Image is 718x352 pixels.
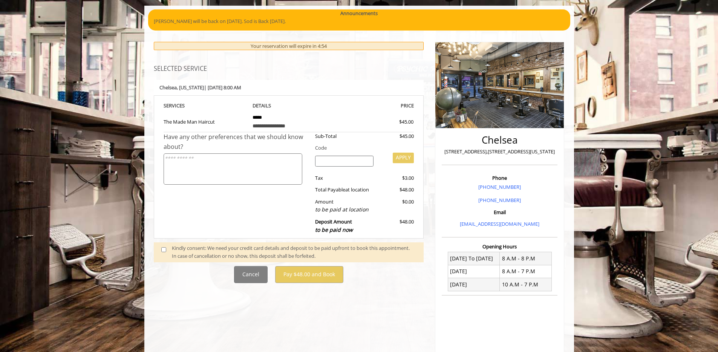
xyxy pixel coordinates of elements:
div: to be paid at location [315,205,374,214]
h3: Email [444,210,556,215]
div: $0.00 [379,198,414,214]
div: $45.00 [379,132,414,140]
a: [PHONE_NUMBER] [478,197,521,204]
td: The Made Man Haircut [164,110,247,132]
div: $48.00 [379,186,414,194]
th: DETAILS [247,101,331,110]
b: Announcements [340,9,378,17]
td: [DATE] [448,265,500,278]
td: 8 A.M - 8 P.M [500,252,552,265]
div: Kindly consent: We need your credit card details and deposit to be paid upfront to book this appo... [172,244,416,260]
b: Deposit Amount [315,218,353,233]
th: PRICE [331,101,414,110]
div: Code [309,144,414,152]
span: at location [345,186,369,193]
button: Pay $48.00 and Book [275,266,343,283]
div: $45.00 [372,118,413,126]
div: Have any other preferences that we should know about? [164,132,310,152]
td: [DATE] To [DATE] [448,252,500,265]
th: SERVICE [164,101,247,110]
td: [DATE] [448,278,500,291]
span: to be paid now [315,226,353,233]
div: $3.00 [379,174,414,182]
td: 8 A.M - 7 P.M [500,265,552,278]
span: , [US_STATE] [177,84,204,91]
div: Total Payable [309,186,379,194]
b: Chelsea | [DATE] 8:00 AM [159,84,241,91]
div: Sub-Total [309,132,379,140]
div: Your reservation will expire in 4:54 [154,42,424,51]
h2: Chelsea [444,135,556,145]
div: Tax [309,174,379,182]
h3: Phone [444,175,556,181]
td: 10 A.M - 7 P.M [500,278,552,291]
div: Amount [309,198,379,214]
span: S [182,102,185,109]
h3: SELECTED SERVICE [154,66,424,72]
button: Cancel [234,266,268,283]
p: [PERSON_NAME] will be back on [DATE]. Sod is Back [DATE]. [154,17,565,25]
p: [STREET_ADDRESS],[STREET_ADDRESS][US_STATE] [444,148,556,156]
button: APPLY [393,153,414,163]
h3: Opening Hours [442,244,557,249]
a: [PHONE_NUMBER] [478,184,521,190]
div: $48.00 [379,218,414,234]
a: [EMAIL_ADDRESS][DOMAIN_NAME] [460,220,539,227]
